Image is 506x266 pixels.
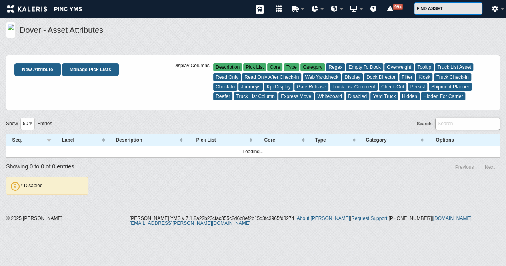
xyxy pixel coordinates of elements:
a: About [PERSON_NAME] [297,216,350,221]
span: Read Only After Check-In [242,73,301,81]
span: Regex [326,63,345,71]
div: © 2025 [PERSON_NAME] [6,216,130,226]
th: Seq. : activate to sort column descending [6,134,56,146]
span: Empty To Dock [346,63,383,71]
div: Display Columns: [174,63,213,102]
span: Yard Truck [370,92,398,100]
span: Overweight [384,63,414,71]
span: Description [213,63,242,71]
span: Truck Check-In [434,73,471,81]
span: [PHONE_NUMBER] [388,216,432,221]
span: Whiteboard [315,92,344,100]
label: Search: [417,118,500,130]
span: Dock Director [364,73,398,81]
span: Shipment Planner [429,83,472,91]
label: Show entries [6,120,52,132]
span: Kpi Display [264,83,293,91]
a: Manage Pick Lists [62,63,119,76]
span: Check-In [213,83,237,91]
h5: Dover - Asset Attributes [20,24,496,38]
div: [PERSON_NAME] YMS v 7.1.8a22b23cfac355c2d6b8ef2b15d3fc3965fd8274 | | | | [130,216,500,226]
span: Reefer [213,92,232,100]
span: Type [284,63,299,71]
a: Request Support [351,216,387,221]
span: 99+ [393,4,403,10]
a: Previous [450,162,479,172]
li: * Disabled [21,182,83,190]
span: Journeys [238,83,263,91]
span: Core [267,63,282,71]
th: Description : activate to sort column ascending [110,134,190,146]
input: FIND ASSET [414,2,482,15]
span: Disabled [346,92,369,100]
th: Pick List : activate to sort column ascending [190,134,258,146]
input: Search: [435,118,500,130]
span: Persist [408,83,428,91]
span: Truck List Asset [435,63,473,71]
span: Express Move [278,92,314,100]
span: Hidden [400,92,420,100]
select: Showentries [20,118,35,130]
a: Next [480,162,500,172]
img: kaleris_pinc-9d9452ea2abe8761a8e09321c3823821456f7e8afc7303df8a03059e807e3f55.png [7,5,82,13]
span: Display [342,73,362,81]
th: Core : activate to sort column ascending [258,134,309,146]
span: Tooltip [415,63,434,71]
th: Category : activate to sort column ascending [360,134,430,146]
th: Label : activate to sort column ascending [56,134,110,146]
span: Truck List Comment [330,83,378,91]
span: Category [300,63,325,71]
span: Hidden For Carrier [421,92,465,100]
img: logo_kft-dov.png [6,22,16,38]
span: Web Yardcheck [303,73,341,81]
span: Read Only [213,73,241,81]
span: Pick List [243,63,266,71]
span: Gate Release [294,83,328,91]
div: Showing 0 to 0 of 0 entries [6,162,253,170]
span: Truck List Column [234,92,277,100]
span: Filter [399,73,415,81]
a: New Attribute [14,63,61,76]
td: Loading... [6,146,500,158]
th: Type : activate to sort column ascending [309,134,360,146]
span: Check-Out [379,83,406,91]
a: [DOMAIN_NAME][EMAIL_ADDRESS][PERSON_NAME][DOMAIN_NAME] [130,216,472,226]
span: Kiosk [416,73,432,81]
th: Options : activate to sort column ascending [430,134,506,146]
